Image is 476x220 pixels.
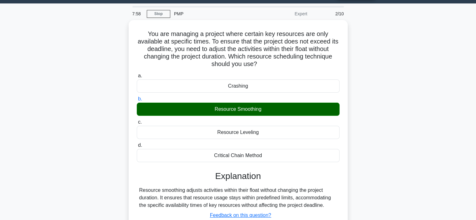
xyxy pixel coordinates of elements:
h5: You are managing a project where certain key resources are only available at specific times. To e... [136,30,340,68]
div: Expert [256,8,311,20]
div: 7:58 [129,8,147,20]
span: a. [138,73,142,78]
div: Resource Smoothing [137,103,340,116]
div: Critical Chain Method [137,149,340,162]
span: b. [138,96,142,101]
span: c. [138,119,142,125]
div: Crashing [137,79,340,93]
span: d. [138,142,142,148]
div: Resource smoothing adjusts activities within their float without changing the project duration. I... [139,187,337,209]
div: Resource Leveling [137,126,340,139]
div: 2/10 [311,8,348,20]
div: PMP [170,8,256,20]
a: Stop [147,10,170,18]
a: Feedback on this question? [210,212,271,218]
h3: Explanation [141,171,336,182]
